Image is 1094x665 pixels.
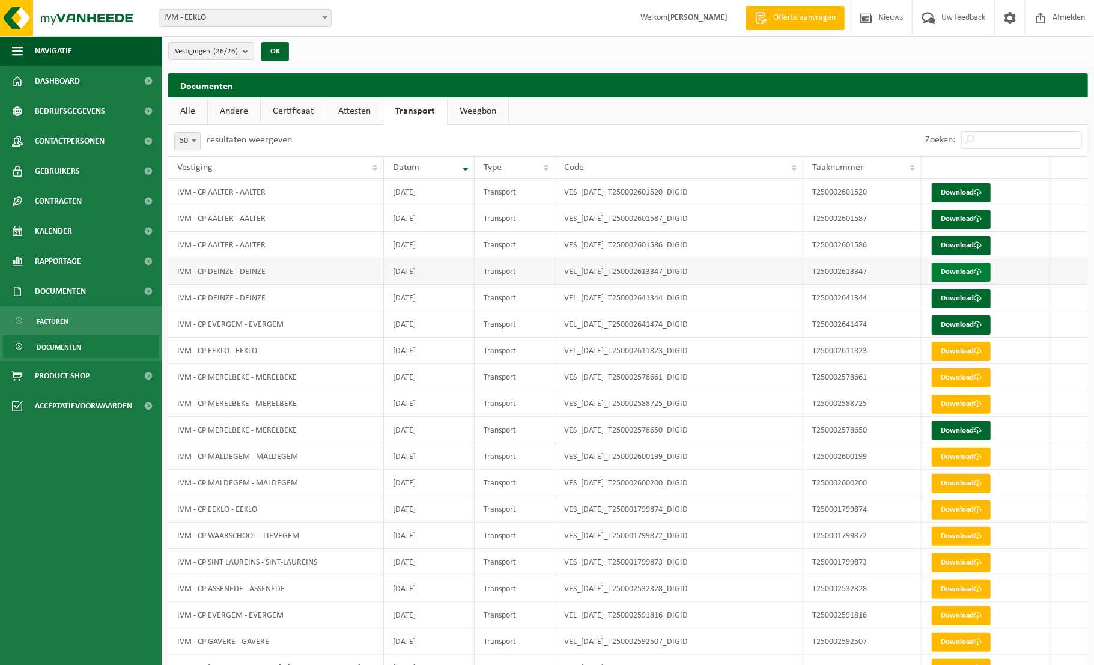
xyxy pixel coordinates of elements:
[35,391,132,421] span: Acceptatievoorwaarden
[475,549,555,575] td: Transport
[932,395,991,414] a: Download
[384,364,475,390] td: [DATE]
[932,289,991,308] a: Download
[3,309,159,332] a: Facturen
[667,13,728,22] strong: [PERSON_NAME]
[564,163,584,172] span: Code
[37,336,81,359] span: Documenten
[555,258,803,285] td: VEL_[DATE]_T250002613347_DIGID
[175,43,238,61] span: Vestigingen
[932,315,991,335] a: Download
[175,133,200,150] span: 50
[803,470,922,496] td: T250002600200
[475,390,555,417] td: Transport
[555,628,803,655] td: VEL_[DATE]_T250002592507_DIGID
[35,66,80,96] span: Dashboard
[384,602,475,628] td: [DATE]
[384,575,475,602] td: [DATE]
[932,263,991,282] a: Download
[168,470,384,496] td: IVM - CP MALDEGEM - MALDEGEM
[803,575,922,602] td: T250002532328
[803,205,922,232] td: T250002601587
[925,136,955,145] label: Zoeken:
[932,580,991,599] a: Download
[932,421,991,440] a: Download
[168,549,384,575] td: IVM - CP SINT LAUREINS - SINT-LAUREINS
[207,135,292,145] label: resultaten weergeven
[384,205,475,232] td: [DATE]
[812,163,864,172] span: Taaknummer
[803,364,922,390] td: T250002578661
[37,310,68,333] span: Facturen
[555,285,803,311] td: VEL_[DATE]_T250002641344_DIGID
[168,496,384,523] td: IVM - CP EEKLO - EEKLO
[261,42,289,61] button: OK
[803,628,922,655] td: T250002592507
[475,602,555,628] td: Transport
[168,97,207,125] a: Alle
[803,390,922,417] td: T250002588725
[168,179,384,205] td: IVM - CP AALTER - AALTER
[555,338,803,364] td: VEL_[DATE]_T250002611823_DIGID
[384,179,475,205] td: [DATE]
[168,364,384,390] td: IVM - CP MERELBEKE - MERELBEKE
[475,417,555,443] td: Transport
[168,205,384,232] td: IVM - CP AALTER - AALTER
[475,285,555,311] td: Transport
[384,258,475,285] td: [DATE]
[326,97,383,125] a: Attesten
[168,390,384,417] td: IVM - CP MERELBEKE - MERELBEKE
[555,179,803,205] td: VES_[DATE]_T250002601520_DIGID
[35,156,80,186] span: Gebruikers
[475,205,555,232] td: Transport
[555,205,803,232] td: VES_[DATE]_T250002601587_DIGID
[168,628,384,655] td: IVM - CP GAVERE - GAVERE
[168,575,384,602] td: IVM - CP ASSENEDE - ASSENEDE
[168,73,1088,97] h2: Documenten
[3,335,159,358] a: Documenten
[803,602,922,628] td: T250002591816
[35,186,82,216] span: Contracten
[168,338,384,364] td: IVM - CP EEKLO - EEKLO
[932,342,991,361] a: Download
[384,496,475,523] td: [DATE]
[555,364,803,390] td: VES_[DATE]_T250002578661_DIGID
[932,527,991,546] a: Download
[475,258,555,285] td: Transport
[177,163,213,172] span: Vestiging
[475,628,555,655] td: Transport
[168,285,384,311] td: IVM - CP DEINZE - DEINZE
[803,549,922,575] td: T250001799873
[159,10,331,26] span: IVM - EEKLO
[770,12,839,24] span: Offerte aanvragen
[803,523,922,549] td: T250001799872
[932,553,991,572] a: Download
[555,311,803,338] td: VEL_[DATE]_T250002641474_DIGID
[746,6,845,30] a: Offerte aanvragen
[803,179,922,205] td: T250002601520
[484,163,502,172] span: Type
[475,338,555,364] td: Transport
[168,417,384,443] td: IVM - CP MERELBEKE - MERELBEKE
[475,443,555,470] td: Transport
[384,523,475,549] td: [DATE]
[35,216,72,246] span: Kalender
[168,232,384,258] td: IVM - CP AALTER - AALTER
[932,606,991,625] a: Download
[384,470,475,496] td: [DATE]
[35,96,105,126] span: Bedrijfsgegevens
[803,417,922,443] td: T250002578650
[932,633,991,652] a: Download
[384,311,475,338] td: [DATE]
[475,470,555,496] td: Transport
[261,97,326,125] a: Certificaat
[932,500,991,520] a: Download
[208,97,260,125] a: Andere
[384,232,475,258] td: [DATE]
[475,575,555,602] td: Transport
[555,470,803,496] td: VES_[DATE]_T250002600200_DIGID
[932,236,991,255] a: Download
[384,417,475,443] td: [DATE]
[803,496,922,523] td: T250001799874
[475,523,555,549] td: Transport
